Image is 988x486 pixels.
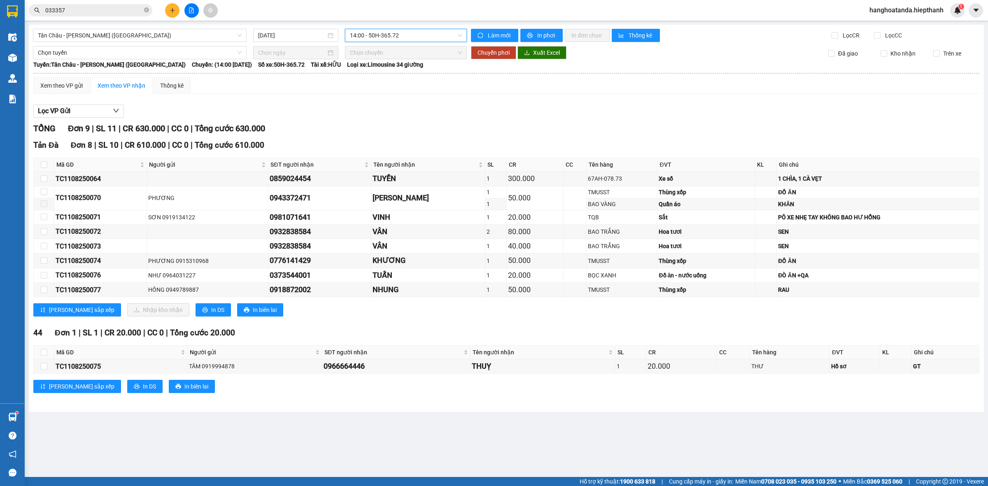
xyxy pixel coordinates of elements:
[659,256,753,265] div: Thùng xốp
[517,46,566,59] button: downloadXuất Excel
[618,33,625,39] span: bar-chart
[620,478,655,485] strong: 1900 633 818
[270,226,370,237] div: 0932838584
[830,346,880,359] th: ĐVT
[657,158,755,172] th: ĐVT
[350,47,462,59] span: Chọn chuyến
[485,158,507,172] th: SL
[373,240,484,252] div: VÂN
[54,225,147,239] td: TC1108250072
[134,384,140,390] span: printer
[270,212,370,223] div: 0981071641
[473,348,607,357] span: Tên người nhận
[371,239,485,253] td: VÂN
[56,226,145,237] div: TC1108250072
[171,123,189,133] span: CC 0
[56,361,186,372] div: TC1108250075
[913,362,977,371] div: GT
[659,285,753,294] div: Thùng xốp
[659,188,753,197] div: Thùng xốp
[258,60,305,69] span: Số xe: 50H-365.72
[751,362,828,371] div: THƯ
[270,284,370,295] div: 0918872002
[471,359,615,374] td: THUỴ
[472,360,614,372] div: THUỴ
[33,380,121,393] button: sort-ascending[PERSON_NAME] sắp xếp
[487,285,505,294] div: 1
[777,158,979,172] th: Ghi chú
[324,348,462,357] span: SĐT người nhận
[508,255,562,266] div: 50.000
[617,362,645,371] div: 1
[960,4,962,9] span: 1
[54,172,147,186] td: TC1108250064
[940,49,965,58] span: Trên xe
[196,303,231,316] button: printerIn DS
[268,186,371,210] td: 0943372471
[942,479,948,484] span: copyright
[717,346,750,359] th: CC
[268,268,371,283] td: 0373544001
[373,173,484,184] div: TUYỀN
[38,47,242,59] span: Chọn tuyến
[371,268,485,283] td: TUẤN
[189,7,194,13] span: file-add
[268,253,371,268] td: 0776141429
[969,3,983,18] button: caret-down
[147,328,164,337] span: CC 0
[49,305,114,314] span: [PERSON_NAME] sắp xếp
[588,285,656,294] div: TMUSST
[537,31,556,40] span: In phơi
[79,328,81,337] span: |
[659,242,753,251] div: Hoa tươi
[839,31,861,40] span: Lọc CR
[487,188,505,197] div: 1
[646,346,717,359] th: CR
[588,213,656,222] div: TQB
[195,123,265,133] span: Tổng cước 630.000
[371,253,485,268] td: KHƯƠNG
[471,46,516,59] button: Chuyển phơi
[45,6,142,15] input: Tìm tên, số ĐT hoặc mã đơn
[268,239,371,253] td: 0932838584
[909,477,910,486] span: |
[629,31,653,40] span: Thống kê
[863,5,950,15] span: hanghoatanda.hiepthanh
[119,123,121,133] span: |
[373,255,484,266] div: KHƯƠNG
[170,328,235,337] span: Tổng cước 20.000
[9,450,16,458] span: notification
[588,188,656,197] div: TMUSST
[184,382,208,391] span: In biên lai
[487,227,505,236] div: 2
[880,346,912,359] th: KL
[166,328,168,337] span: |
[56,193,145,203] div: TC1108250070
[168,140,170,150] span: |
[507,158,564,172] th: CR
[9,469,16,477] span: message
[488,31,512,40] span: Làm mới
[98,81,145,90] div: Xem theo VP nhận
[615,346,646,359] th: SL
[268,172,371,186] td: 0859024454
[190,348,314,357] span: Người gửi
[211,305,224,314] span: In DS
[54,186,147,210] td: TC1108250070
[121,140,123,150] span: |
[580,477,655,486] span: Hỗ trợ kỹ thuật:
[160,81,184,90] div: Thống kê
[755,158,777,172] th: KL
[175,384,181,390] span: printer
[38,106,70,116] span: Lọc VP Gửi
[471,29,518,42] button: syncLàm mới
[40,81,83,90] div: Xem theo VP gửi
[203,3,218,18] button: aim
[648,360,715,372] div: 20.000
[588,256,656,265] div: TMUSST
[7,5,18,18] img: logo-vxr
[882,31,903,40] span: Lọc CC
[735,477,837,486] span: Miền Nam
[270,192,370,204] div: 0943372471
[508,192,562,204] div: 50.000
